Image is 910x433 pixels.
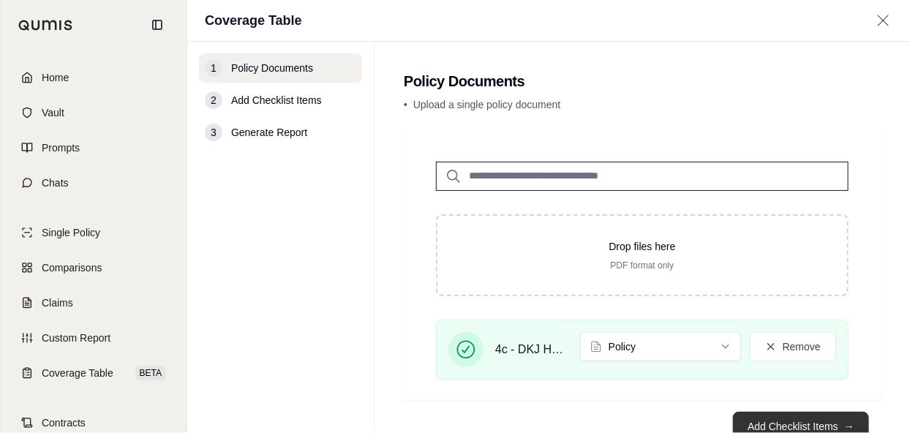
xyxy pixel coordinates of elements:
[42,295,73,310] span: Claims
[205,59,222,77] div: 1
[42,331,110,345] span: Custom Report
[42,366,113,380] span: Coverage Table
[205,10,302,31] h1: Coverage Table
[231,93,322,108] span: Add Checklist Items
[10,97,178,129] a: Vault
[231,61,313,75] span: Policy Documents
[10,287,178,319] a: Claims
[404,71,881,91] h2: Policy Documents
[461,260,824,271] p: PDF format only
[42,140,80,155] span: Prompts
[135,366,166,380] span: BETA
[146,13,169,37] button: Collapse sidebar
[42,70,69,85] span: Home
[42,105,64,120] span: Vault
[205,91,222,109] div: 2
[750,332,836,361] button: Remove
[205,124,222,141] div: 3
[495,341,568,358] span: 4c - DKJ Hanover.pdf
[10,252,178,284] a: Comparisons
[42,176,69,190] span: Chats
[10,322,178,354] a: Custom Report
[18,20,73,31] img: Qumis Logo
[231,125,307,140] span: Generate Report
[10,357,178,389] a: Coverage TableBETA
[10,217,178,249] a: Single Policy
[461,239,824,254] p: Drop files here
[10,61,178,94] a: Home
[42,260,102,275] span: Comparisons
[413,99,561,110] span: Upload a single policy document
[42,415,86,430] span: Contracts
[404,99,407,110] span: •
[42,225,100,240] span: Single Policy
[10,167,178,199] a: Chats
[10,132,178,164] a: Prompts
